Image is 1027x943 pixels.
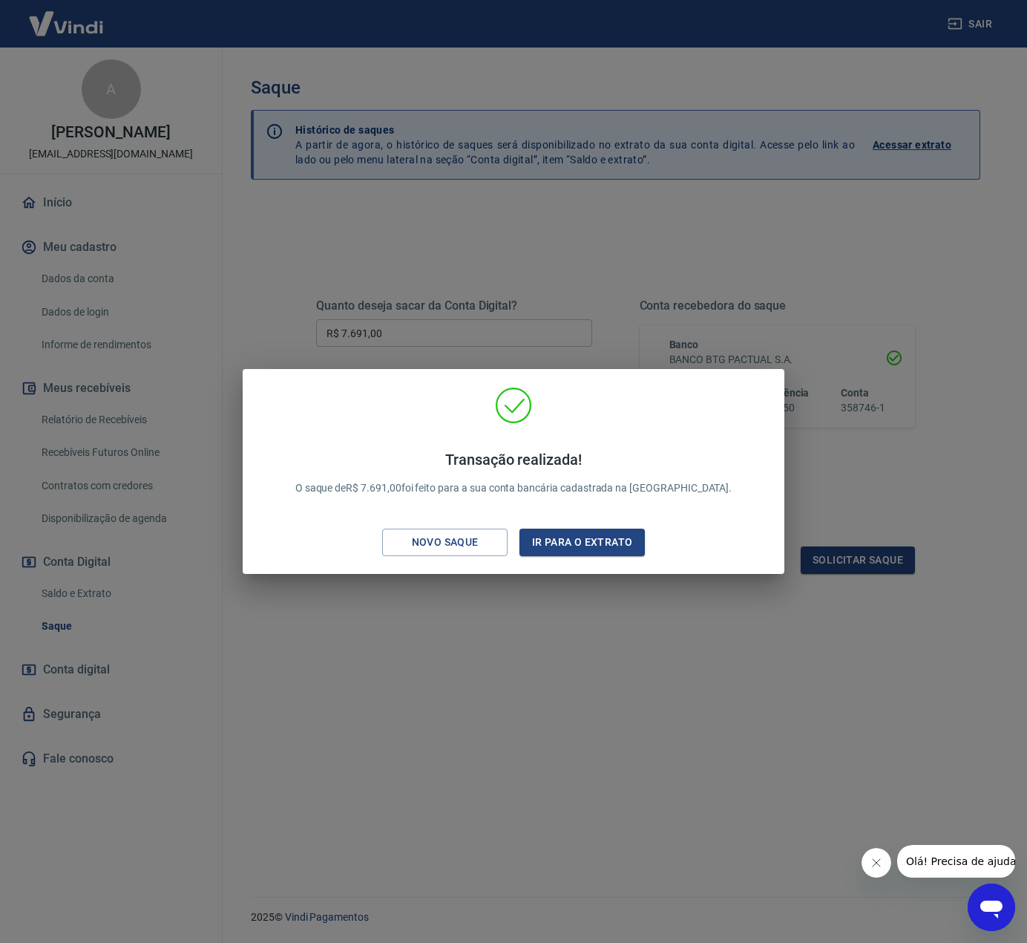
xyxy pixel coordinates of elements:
span: Olá! Precisa de ajuda? [9,10,125,22]
iframe: Fechar mensagem [862,848,891,878]
p: O saque de R$ 7.691,00 foi feito para a sua conta bancária cadastrada na [GEOGRAPHIC_DATA]. [295,451,732,496]
button: Novo saque [382,529,508,556]
button: Ir para o extrato [519,529,645,556]
div: Novo saque [394,533,496,552]
iframe: Botão para abrir a janela de mensagens [968,884,1015,931]
iframe: Mensagem da empresa [897,845,1015,878]
h4: Transação realizada! [295,451,732,469]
